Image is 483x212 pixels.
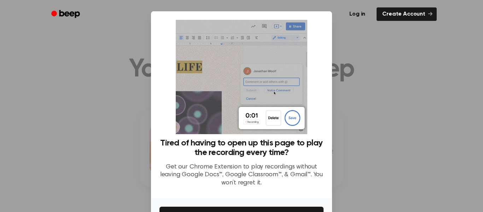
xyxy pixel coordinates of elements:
[342,6,372,22] a: Log in
[377,7,437,21] a: Create Account
[176,20,307,134] img: Beep extension in action
[46,7,86,21] a: Beep
[159,138,324,157] h3: Tired of having to open up this page to play the recording every time?
[159,163,324,187] p: Get our Chrome Extension to play recordings without leaving Google Docs™, Google Classroom™, & Gm...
